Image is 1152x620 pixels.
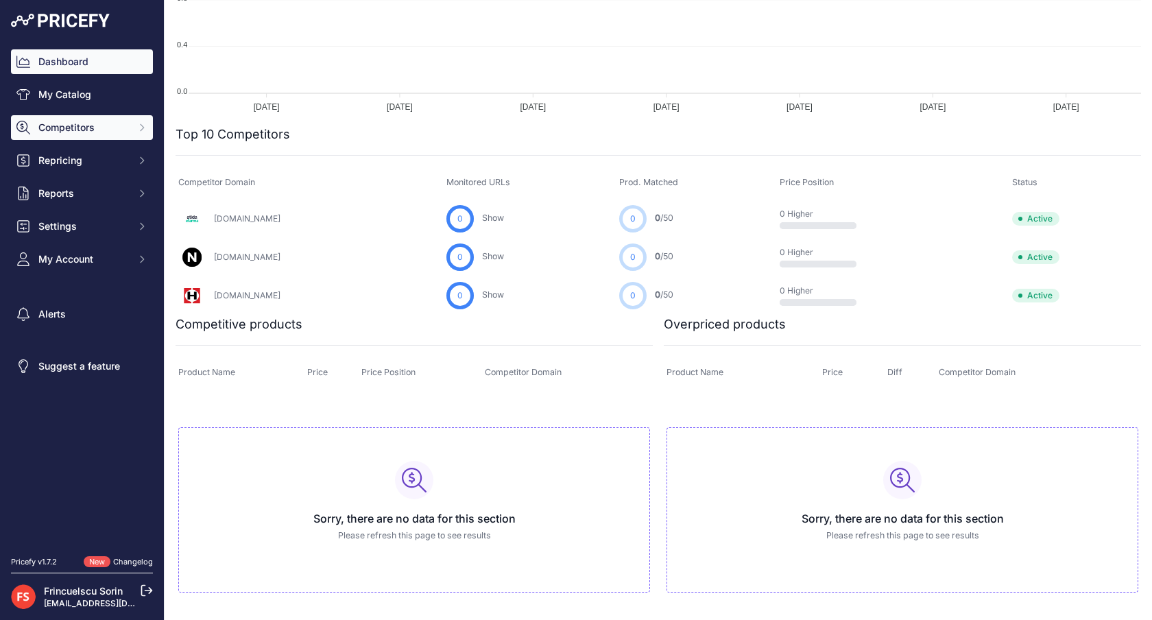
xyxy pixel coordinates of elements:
[11,214,153,239] button: Settings
[780,247,867,258] p: 0 Higher
[38,121,128,134] span: Competitors
[457,289,463,302] span: 0
[520,102,546,112] tspan: [DATE]
[178,367,235,377] span: Product Name
[482,251,504,261] a: Show
[780,208,867,219] p: 0 Higher
[664,315,786,334] h2: Overpriced products
[655,213,673,223] a: 0/50
[190,529,638,542] p: Please refresh this page to see results
[457,251,463,263] span: 0
[11,181,153,206] button: Reports
[1012,177,1037,187] span: Status
[1012,250,1059,264] span: Active
[11,556,57,568] div: Pricefy v1.7.2
[619,177,678,187] span: Prod. Matched
[176,125,290,144] h2: Top 10 Competitors
[84,556,110,568] span: New
[482,289,504,300] a: Show
[780,177,834,187] span: Price Position
[254,102,280,112] tspan: [DATE]
[485,367,562,377] span: Competitor Domain
[787,102,813,112] tspan: [DATE]
[38,252,128,266] span: My Account
[655,251,673,261] a: 0/50
[11,302,153,326] a: Alerts
[11,49,153,540] nav: Sidebar
[11,82,153,107] a: My Catalog
[446,177,510,187] span: Monitored URLs
[920,102,946,112] tspan: [DATE]
[630,213,636,225] span: 0
[38,219,128,233] span: Settings
[11,247,153,272] button: My Account
[653,102,680,112] tspan: [DATE]
[214,290,280,300] a: [DOMAIN_NAME]
[1053,102,1079,112] tspan: [DATE]
[655,213,660,223] span: 0
[214,252,280,262] a: [DOMAIN_NAME]
[38,187,128,200] span: Reports
[113,557,153,567] a: Changelog
[655,289,660,300] span: 0
[361,367,416,377] span: Price Position
[11,354,153,379] a: Suggest a feature
[630,289,636,302] span: 0
[44,585,123,597] a: Frincuelscu Sorin
[887,367,902,377] span: Diff
[307,367,328,377] span: Price
[11,115,153,140] button: Competitors
[678,529,1127,542] p: Please refresh this page to see results
[482,213,504,223] a: Show
[1012,212,1059,226] span: Active
[780,285,867,296] p: 0 Higher
[630,251,636,263] span: 0
[11,49,153,74] a: Dashboard
[38,154,128,167] span: Repricing
[387,102,413,112] tspan: [DATE]
[44,598,187,608] a: [EMAIL_ADDRESS][DOMAIN_NAME]
[178,177,255,187] span: Competitor Domain
[678,510,1127,527] h3: Sorry, there are no data for this section
[11,14,110,27] img: Pricefy Logo
[655,289,673,300] a: 0/50
[190,510,638,527] h3: Sorry, there are no data for this section
[11,148,153,173] button: Repricing
[177,40,187,49] tspan: 0.4
[177,87,187,95] tspan: 0.0
[667,367,723,377] span: Product Name
[176,315,302,334] h2: Competitive products
[655,251,660,261] span: 0
[457,213,463,225] span: 0
[822,367,843,377] span: Price
[214,213,280,224] a: [DOMAIN_NAME]
[1012,289,1059,302] span: Active
[939,367,1016,377] span: Competitor Domain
